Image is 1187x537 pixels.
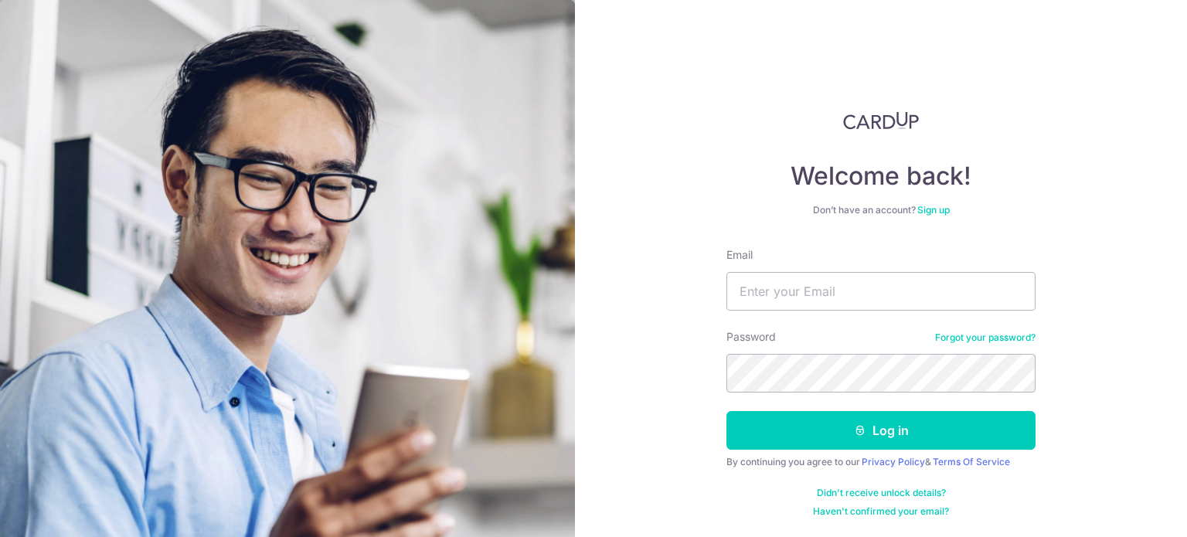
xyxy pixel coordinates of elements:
label: Password [726,329,776,345]
a: Haven't confirmed your email? [813,505,949,518]
img: CardUp Logo [843,111,919,130]
a: Terms Of Service [933,456,1010,467]
label: Email [726,247,753,263]
div: Don’t have an account? [726,204,1036,216]
h4: Welcome back! [726,161,1036,192]
a: Didn't receive unlock details? [817,487,946,499]
button: Log in [726,411,1036,450]
div: By continuing you agree to our & [726,456,1036,468]
a: Sign up [917,204,950,216]
a: Privacy Policy [862,456,925,467]
input: Enter your Email [726,272,1036,311]
a: Forgot your password? [935,331,1036,344]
